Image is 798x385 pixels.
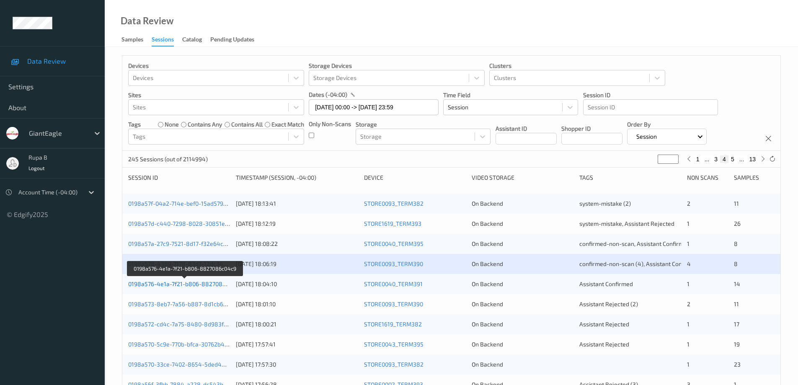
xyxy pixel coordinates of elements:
[152,34,182,47] a: Sessions
[579,300,638,307] span: Assistant Rejected (2)
[472,280,573,288] div: On Backend
[472,199,573,208] div: On Backend
[687,260,691,267] span: 4
[236,360,358,369] div: [DATE] 17:57:30
[364,280,423,287] a: STORE0040_TERM391
[128,341,241,348] a: 0198a570-5c9e-770b-bfca-30762b424bc3
[236,220,358,228] div: [DATE] 18:12:19
[128,240,240,247] a: 0198a57a-27c9-7521-8d17-f32e64c633d5
[128,91,304,99] p: Sites
[694,155,702,163] button: 1
[128,200,239,207] a: 0198a57f-04a2-714e-bef0-15ad57965f0b
[356,120,491,129] p: Storage
[734,240,738,247] span: 8
[121,34,152,46] a: Samples
[128,320,243,328] a: 0198a572-cd4c-7a75-8480-8d983f1be534
[734,260,738,267] span: 8
[734,173,775,182] div: Samples
[309,62,485,70] p: Storage Devices
[271,120,304,129] label: exact match
[128,300,243,307] a: 0198a573-8eb7-7a56-b887-8d1cb61ae088
[579,173,681,182] div: Tags
[579,200,631,207] span: system-mistake (2)
[236,300,358,308] div: [DATE] 18:01:10
[472,340,573,349] div: On Backend
[364,200,424,207] a: STORE0093_TERM382
[687,320,690,328] span: 1
[712,155,720,163] button: 3
[236,320,358,328] div: [DATE] 18:00:21
[128,280,242,287] a: 0198a576-4e1a-7f21-b806-8827086c04c9
[746,155,758,163] button: 13
[687,240,690,247] span: 1
[627,120,707,129] p: Order By
[561,124,622,133] p: Shopper ID
[443,91,578,99] p: Time Field
[687,361,690,368] span: 1
[188,120,222,129] label: contains any
[472,300,573,308] div: On Backend
[364,240,424,247] a: STORE0040_TERM395
[734,320,739,328] span: 17
[128,220,243,227] a: 0198a57d-c440-7298-8028-30851ed5d611
[236,340,358,349] div: [DATE] 17:57:41
[236,199,358,208] div: [DATE] 18:13:41
[236,240,358,248] div: [DATE] 18:08:22
[152,35,174,47] div: Sessions
[128,62,304,70] p: Devices
[236,280,358,288] div: [DATE] 18:04:10
[236,260,358,268] div: [DATE] 18:06:19
[128,155,208,163] p: 245 Sessions (out of 2114994)
[687,173,728,182] div: Non Scans
[364,341,424,348] a: STORE0043_TERM395
[734,200,739,207] span: 11
[210,35,254,46] div: Pending Updates
[121,35,143,46] div: Samples
[121,17,173,25] div: Data Review
[734,300,739,307] span: 11
[702,155,712,163] button: ...
[210,34,263,46] a: Pending Updates
[364,220,421,227] a: STORE1619_TERM393
[472,360,573,369] div: On Backend
[364,320,422,328] a: STORE1619_TERM382
[687,300,690,307] span: 2
[364,173,466,182] div: Device
[472,240,573,248] div: On Backend
[309,120,351,128] p: Only Non-Scans
[687,200,690,207] span: 2
[472,173,573,182] div: Video Storage
[737,155,747,163] button: ...
[364,361,424,368] a: STORE0093_TERM382
[728,155,737,163] button: 5
[687,220,690,227] span: 1
[309,90,347,99] p: dates (-04:00)
[236,173,358,182] div: Timestamp (Session, -04:00)
[231,120,263,129] label: contains all
[579,341,629,348] span: Assistant Rejected
[687,341,690,348] span: 1
[579,240,690,247] span: confirmed-non-scan, Assistant Confirmed
[734,341,740,348] span: 19
[364,300,423,307] a: STORE0093_TERM390
[472,260,573,268] div: On Backend
[489,62,665,70] p: Clusters
[687,280,690,287] span: 1
[128,361,246,368] a: 0198a570-33ce-7402-8654-5ded44d84c92
[472,320,573,328] div: On Backend
[182,34,210,46] a: Catalog
[734,361,741,368] span: 23
[128,173,230,182] div: Session ID
[579,320,629,328] span: Assistant Rejected
[579,280,633,287] span: Assistant Confirmed
[734,220,741,227] span: 26
[579,260,770,267] span: confirmed-non-scan (4), Assistant Confirmed (2), Assistant Rejected (2)
[364,260,423,267] a: STORE0093_TERM390
[579,220,674,227] span: system-mistake, Assistant Rejected
[182,35,202,46] div: Catalog
[633,132,660,141] p: Session
[720,155,728,163] button: 4
[128,260,242,267] a: 0198a578-4389-7178-83d7-12dc34ddfa6c
[128,120,141,129] p: Tags
[496,124,557,133] p: Assistant ID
